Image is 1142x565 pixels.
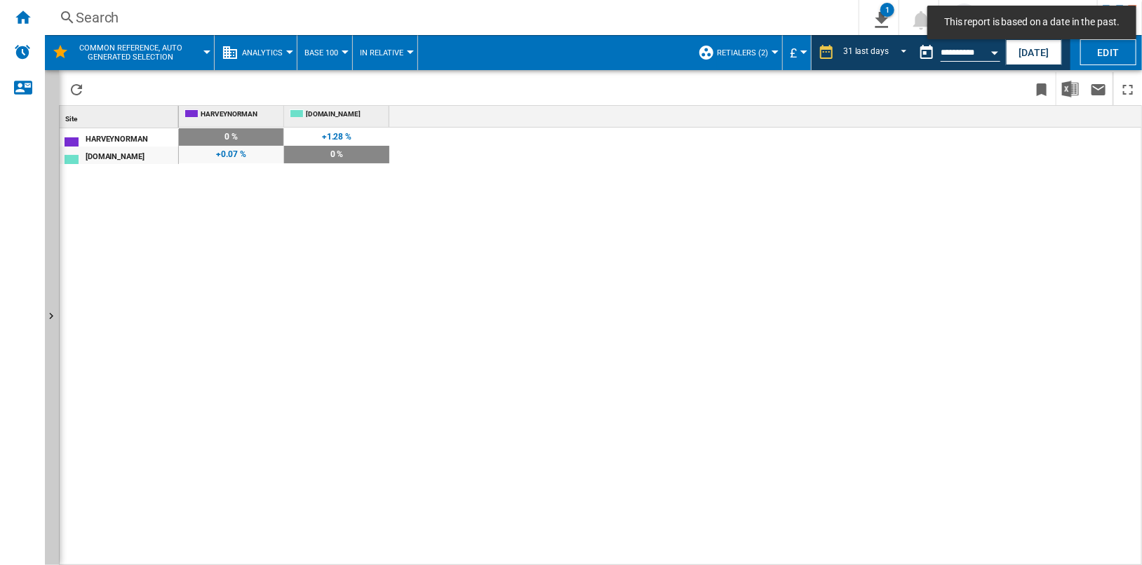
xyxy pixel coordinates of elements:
[45,70,59,565] button: Show
[880,3,894,17] div: 1
[913,39,941,67] button: md-calendar
[304,48,338,57] span: Base 100
[982,38,1007,63] button: Open calendar
[179,146,283,163] span: +0.07 %
[62,72,90,105] button: Reload
[1114,72,1142,105] button: Maximize
[182,106,283,123] div: HARVEYNORMAN
[242,35,290,70] button: Analytics
[717,35,775,70] button: Retialers (2)
[1056,72,1084,105] button: Download in Excel
[201,109,281,114] span: HARVEYNORMAN
[242,48,283,57] span: Analytics
[698,35,775,70] div: Retialers (2)
[304,35,345,70] button: Base 100
[74,35,201,70] button: Common reference, auto generated selection
[1028,72,1056,105] button: Bookmark this report
[284,146,389,163] span: 0 %
[940,15,1124,29] span: This report is based on a date in the past.
[1084,72,1113,105] button: Send this report by email
[52,35,207,70] div: Common reference, auto generated selection
[306,109,387,114] span: [DOMAIN_NAME]
[86,130,177,145] div: HARVEYNORMAN
[783,35,812,70] md-menu: Currency
[76,8,822,27] div: Search
[843,46,889,56] div: 31 last days
[62,106,178,128] div: Sort None
[62,106,178,128] div: Site Sort None
[284,128,389,146] span: +1.28 %
[842,41,913,64] md-select: REPORTS.WIZARD.STEPS.REPORT.STEPS.REPORT_OPTIONS.PERIOD: 31 last days
[287,106,389,123] div: [DOMAIN_NAME]
[360,35,410,70] button: In Relative
[1062,81,1079,97] img: excel-24x24.png
[913,35,1003,70] div: This report is based on a date in the past.
[717,48,768,57] span: Retialers (2)
[14,43,31,60] img: alerts-logo.svg
[1080,39,1136,65] button: Edit
[360,48,403,57] span: In Relative
[86,148,177,163] div: [DOMAIN_NAME]
[1006,39,1062,65] button: [DATE]
[65,115,77,123] span: Site
[179,128,283,146] span: 0 %
[790,46,797,60] span: £
[222,35,290,70] div: Analytics
[790,35,804,70] button: £
[74,43,187,62] span: Common reference, auto generated selection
